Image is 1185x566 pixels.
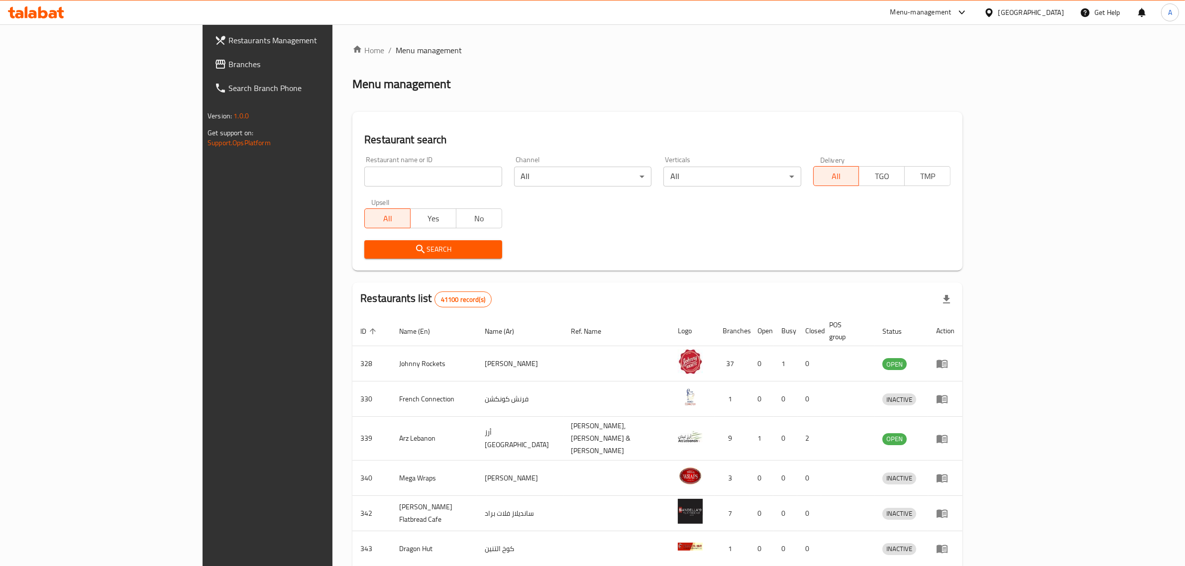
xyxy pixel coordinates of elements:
[882,358,907,370] div: OPEN
[715,496,750,531] td: 7
[890,6,952,18] div: Menu-management
[485,325,527,337] span: Name (Ar)
[750,381,773,417] td: 0
[364,167,502,187] input: Search for restaurant name or ID..
[364,132,951,147] h2: Restaurant search
[936,393,955,405] div: Menu
[797,461,821,496] td: 0
[456,208,502,228] button: No
[859,166,905,186] button: TGO
[750,346,773,381] td: 0
[715,461,750,496] td: 3
[773,461,797,496] td: 0
[207,76,401,100] a: Search Branch Phone
[750,316,773,346] th: Open
[391,381,477,417] td: French Connection
[773,346,797,381] td: 1
[715,316,750,346] th: Branches
[477,461,563,496] td: [PERSON_NAME]
[773,417,797,461] td: 0
[820,156,845,163] label: Delivery
[829,319,862,343] span: POS group
[935,287,959,311] div: Export file
[678,424,703,449] img: Arz Lebanon
[715,346,750,381] td: 37
[415,211,452,226] span: Yes
[207,52,401,76] a: Branches
[904,166,951,186] button: TMP
[391,417,477,461] td: Arz Lebanon
[228,34,393,46] span: Restaurants Management
[773,496,797,531] td: 0
[477,417,563,461] td: أرز [GEOGRAPHIC_DATA]
[663,167,801,187] div: All
[715,417,750,461] td: 9
[936,433,955,445] div: Menu
[882,472,916,484] span: INACTIVE
[435,295,491,304] span: 41100 record(s)
[399,325,443,337] span: Name (En)
[1168,7,1172,18] span: A
[396,44,462,56] span: Menu management
[863,169,901,184] span: TGO
[352,44,963,56] nav: breadcrumb
[797,346,821,381] td: 0
[352,76,450,92] h2: Menu management
[797,417,821,461] td: 2
[882,508,916,520] div: INACTIVE
[477,381,563,417] td: فرنش كونكشن
[434,291,492,307] div: Total records count
[882,508,916,519] span: INACTIVE
[928,316,963,346] th: Action
[813,166,860,186] button: All
[797,381,821,417] td: 0
[208,126,253,139] span: Get support on:
[391,496,477,531] td: [PERSON_NAME] Flatbread Cafe
[207,28,401,52] a: Restaurants Management
[750,496,773,531] td: 0
[773,381,797,417] td: 0
[882,543,916,555] div: INACTIVE
[715,381,750,417] td: 1
[477,346,563,381] td: [PERSON_NAME]
[882,433,907,445] span: OPEN
[372,243,494,256] span: Search
[773,316,797,346] th: Busy
[364,208,411,228] button: All
[228,82,393,94] span: Search Branch Phone
[818,169,856,184] span: All
[228,58,393,70] span: Branches
[936,472,955,484] div: Menu
[391,346,477,381] td: Johnny Rockets
[998,7,1064,18] div: [GEOGRAPHIC_DATA]
[371,198,390,205] label: Upsell
[882,359,907,370] span: OPEN
[797,316,821,346] th: Closed
[936,543,955,555] div: Menu
[678,384,703,409] img: French Connection
[750,461,773,496] td: 0
[460,211,498,226] span: No
[882,325,915,337] span: Status
[797,496,821,531] td: 0
[410,208,456,228] button: Yes
[360,325,379,337] span: ID
[909,169,947,184] span: TMP
[678,349,703,374] img: Johnny Rockets
[208,109,232,122] span: Version:
[678,534,703,559] img: Dragon Hut
[208,136,271,149] a: Support.OpsPlatform
[233,109,249,122] span: 1.0.0
[364,240,502,259] button: Search
[514,167,651,187] div: All
[936,507,955,519] div: Menu
[882,394,916,405] span: INACTIVE
[936,358,955,370] div: Menu
[563,417,670,461] td: [PERSON_NAME],[PERSON_NAME] & [PERSON_NAME]
[571,325,615,337] span: Ref. Name
[670,316,715,346] th: Logo
[678,464,703,488] img: Mega Wraps
[369,211,407,226] span: All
